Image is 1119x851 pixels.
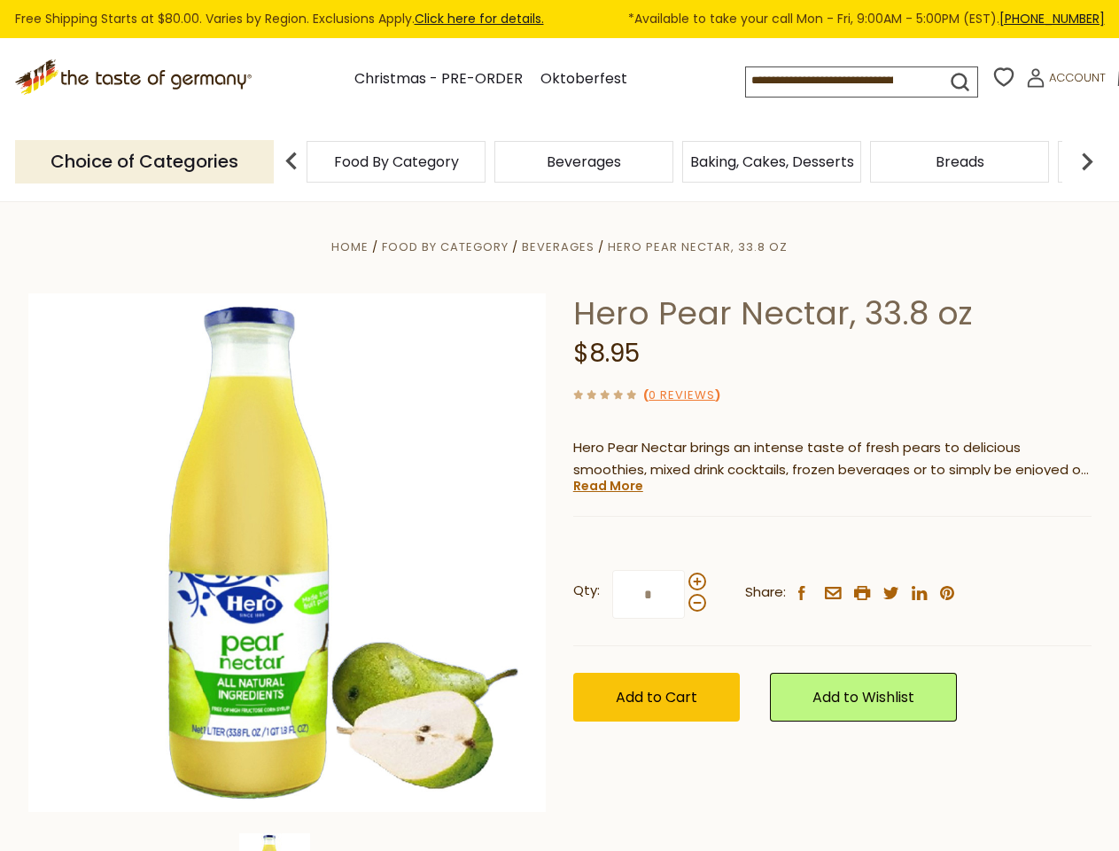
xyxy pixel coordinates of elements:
[616,687,697,707] span: Add to Cart
[15,9,1105,29] div: Free Shipping Starts at $80.00. Varies by Region. Exclusions Apply.
[573,336,640,371] span: $8.95
[334,155,459,168] a: Food By Category
[354,67,523,91] a: Christmas - PRE-ORDER
[745,582,786,604] span: Share:
[1026,68,1106,94] a: Account
[690,155,854,168] a: Baking, Cakes, Desserts
[331,238,369,255] a: Home
[547,155,621,168] a: Beverages
[522,238,594,255] a: Beverages
[382,238,509,255] a: Food By Category
[643,386,720,403] span: ( )
[540,67,627,91] a: Oktoberfest
[573,477,643,495] a: Read More
[770,673,957,722] a: Add to Wishlist
[1049,69,1106,86] span: Account
[573,293,1092,333] h1: Hero Pear Nectar, 33.8 oz
[415,10,544,27] a: Click here for details.
[608,238,788,255] a: Hero Pear Nectar, 33.8 oz
[628,9,1105,29] span: *Available to take your call Mon - Fri, 9:00AM - 5:00PM (EST).
[28,293,547,812] img: Hero Pear Nectar, 33.8 oz
[573,437,1092,481] p: Hero Pear Nectar brings an intense taste of fresh pears to delicious smoothies, mixed drink cockt...
[573,673,740,722] button: Add to Cart
[612,570,685,619] input: Qty:
[15,140,274,183] p: Choice of Categories
[999,10,1105,27] a: [PHONE_NUMBER]
[649,386,715,405] a: 0 Reviews
[936,155,984,168] a: Breads
[274,144,309,179] img: previous arrow
[1069,144,1105,179] img: next arrow
[573,580,600,602] strong: Qty:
